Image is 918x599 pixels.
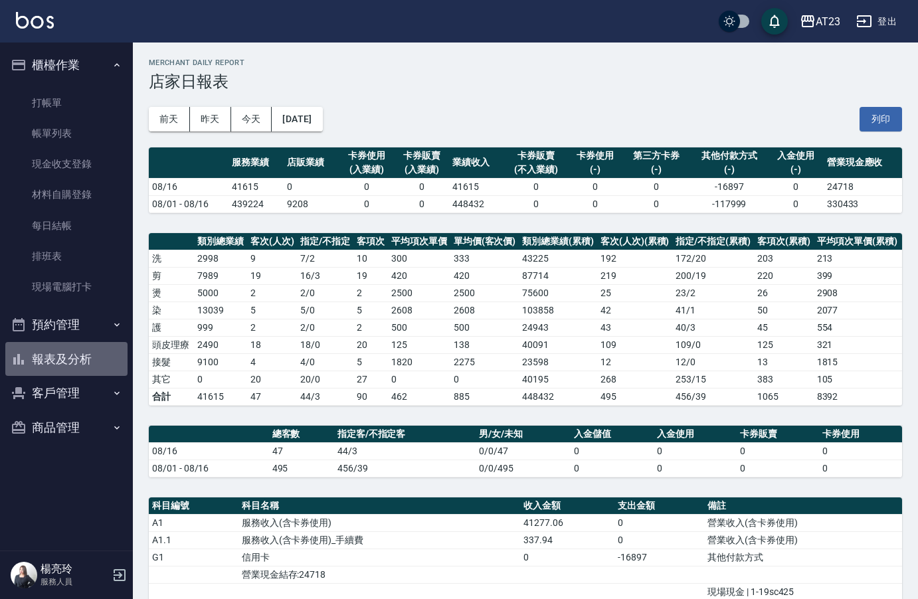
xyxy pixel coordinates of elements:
td: 2077 [814,301,901,319]
td: 剪 [149,267,194,284]
th: 卡券使用 [819,426,902,443]
td: 25 [597,284,673,301]
button: 登出 [851,9,902,34]
td: 2998 [194,250,247,267]
td: A1.1 [149,531,238,549]
td: 109 [597,336,673,353]
td: 2 [247,319,298,336]
td: 0 [623,195,690,213]
td: 0 [571,460,654,477]
div: (入業績) [342,163,391,177]
th: 入金使用 [654,426,737,443]
td: 219 [597,267,673,284]
td: 0 [394,178,449,195]
td: 0 [568,178,623,195]
td: 0 [388,371,450,388]
td: 2500 [388,284,450,301]
td: 9208 [284,195,339,213]
td: 20 [247,371,298,388]
td: 0 [737,460,820,477]
td: 23 / 2 [672,284,754,301]
button: AT23 [794,8,846,35]
td: 0 [504,195,568,213]
td: 2 / 0 [297,319,353,336]
td: 495 [597,388,673,405]
td: 9100 [194,353,247,371]
td: 105 [814,371,901,388]
td: 337.94 [520,531,615,549]
th: 類別總業績 [194,233,247,250]
td: 42 [597,301,673,319]
button: 昨天 [190,107,231,131]
td: 08/16 [149,442,269,460]
th: 單均價(客次價) [450,233,519,250]
div: (-) [626,163,687,177]
h3: 店家日報表 [149,72,902,91]
button: 列印 [860,107,902,131]
td: 5 [247,301,298,319]
td: 41615 [229,178,284,195]
th: 總客數 [269,426,334,443]
td: 44/3 [334,442,476,460]
td: 19 [247,267,298,284]
td: 172 / 20 [672,250,754,267]
td: 383 [754,371,814,388]
td: 0 [450,371,519,388]
button: save [761,8,788,35]
th: 平均項次單價 [388,233,450,250]
td: 23598 [519,353,597,371]
td: 87714 [519,267,597,284]
td: 2500 [450,284,519,301]
td: 染 [149,301,194,319]
td: 13 [754,353,814,371]
td: 服務收入(含卡券使用) [238,514,520,531]
td: 2275 [450,353,519,371]
th: 平均項次單價(累積) [814,233,901,250]
td: 合計 [149,388,194,405]
td: 253 / 15 [672,371,754,388]
td: 2 [247,284,298,301]
td: 27 [353,371,388,388]
button: [DATE] [272,107,322,131]
th: 客項次 [353,233,388,250]
td: 08/16 [149,178,229,195]
a: 每日結帳 [5,211,128,241]
div: (入業績) [397,163,446,177]
div: 卡券使用 [342,149,391,163]
td: 420 [388,267,450,284]
th: 男/女/未知 [476,426,571,443]
th: 指定/不指定 [297,233,353,250]
td: 448432 [449,195,504,213]
th: 卡券販賣 [737,426,820,443]
td: 2908 [814,284,901,301]
td: 43225 [519,250,597,267]
td: 營業現金結存:24718 [238,566,520,583]
th: 客次(人次) [247,233,298,250]
div: AT23 [816,13,840,30]
td: 0 [339,195,394,213]
td: 0 [769,178,824,195]
td: 999 [194,319,247,336]
td: 41 / 1 [672,301,754,319]
td: 10 [353,250,388,267]
td: 19 [353,267,388,284]
td: 300 [388,250,450,267]
td: 13039 [194,301,247,319]
td: 885 [450,388,519,405]
td: 12 / 0 [672,353,754,371]
th: 服務業績 [229,147,284,179]
td: 7 / 2 [297,250,353,267]
a: 現場電腦打卡 [5,272,128,302]
div: 其他付款方式 [693,149,765,163]
td: 16 / 3 [297,267,353,284]
th: 指定/不指定(累積) [672,233,754,250]
table: a dense table [149,147,902,213]
div: 第三方卡券 [626,149,687,163]
td: 0 [194,371,247,388]
td: 0 [614,514,704,531]
td: 0/0/47 [476,442,571,460]
a: 打帳單 [5,88,128,118]
td: 0 [568,195,623,213]
button: 今天 [231,107,272,131]
td: 1815 [814,353,901,371]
